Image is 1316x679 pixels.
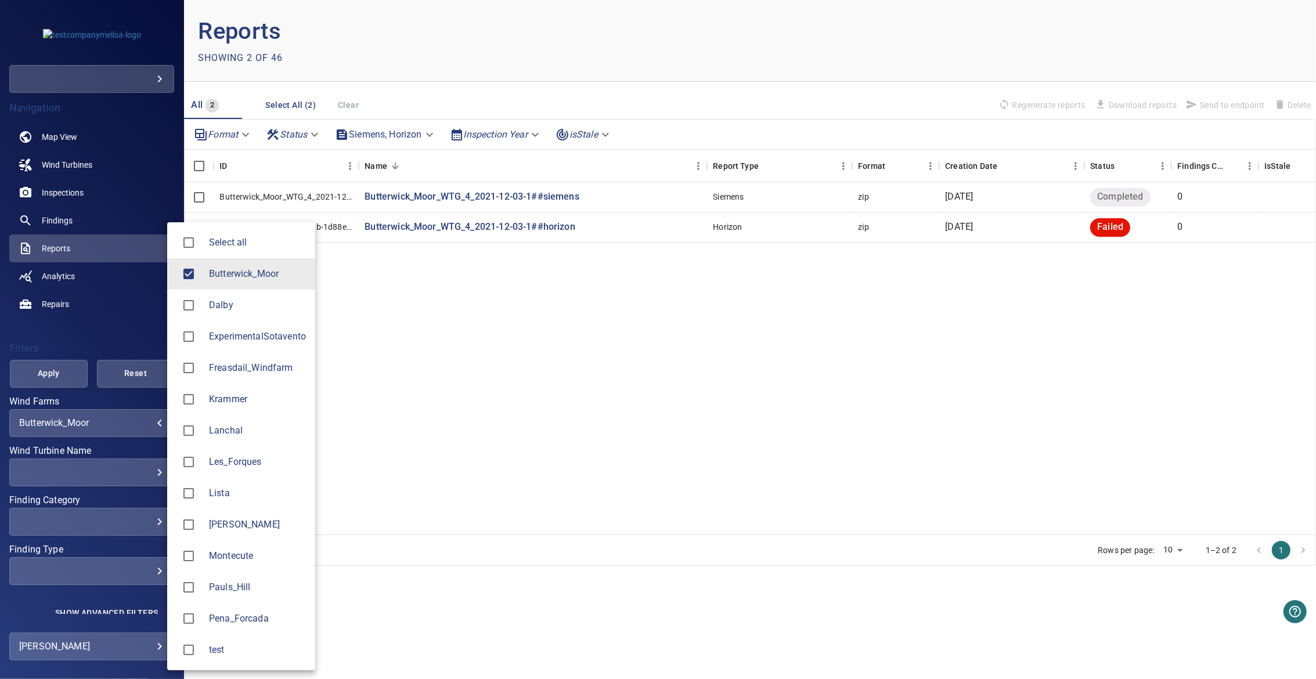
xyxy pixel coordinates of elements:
[176,481,201,505] span: Lista
[209,580,306,594] span: Pauls_Hill
[209,612,306,626] div: Wind Farms Pena_Forcada
[209,424,306,438] span: Lanchal
[209,612,306,626] span: Pena_Forcada
[209,267,306,281] div: Wind Farms Butterwick_Moor
[176,262,201,286] span: Butterwick_Moor
[176,544,201,568] span: Montecute
[209,518,306,532] span: [PERSON_NAME]
[209,330,306,344] div: Wind Farms ExperimentalSotavento
[176,512,201,537] span: Lochhead
[176,293,201,317] span: Dalby
[209,267,306,281] span: Butterwick_Moor
[209,643,306,657] span: test
[209,392,306,406] span: Krammer
[209,330,306,344] span: ExperimentalSotavento
[176,606,201,631] span: Pena_Forcada
[209,392,306,406] div: Wind Farms Krammer
[209,298,306,312] span: Dalby
[176,638,201,662] span: test
[209,455,306,469] div: Wind Farms Les_Forques
[209,361,306,375] div: Wind Farms Freasdail_Windfarm
[209,549,306,563] div: Wind Farms Montecute
[176,324,201,349] span: ExperimentalSotavento
[176,575,201,599] span: Pauls_Hill
[167,222,315,670] ul: Butterwick_Moor
[176,418,201,443] span: Lanchal
[209,643,306,657] div: Wind Farms test
[209,298,306,312] div: Wind Farms Dalby
[176,450,201,474] span: Les_Forques
[209,518,306,532] div: Wind Farms Lochhead
[209,424,306,438] div: Wind Farms Lanchal
[209,455,306,469] span: Les_Forques
[176,387,201,411] span: Krammer
[176,356,201,380] span: Freasdail_Windfarm
[209,549,306,563] span: Montecute
[209,361,306,375] span: Freasdail_Windfarm
[209,580,306,594] div: Wind Farms Pauls_Hill
[209,486,306,500] div: Wind Farms Lista
[209,236,306,250] span: Select all
[209,486,306,500] span: Lista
